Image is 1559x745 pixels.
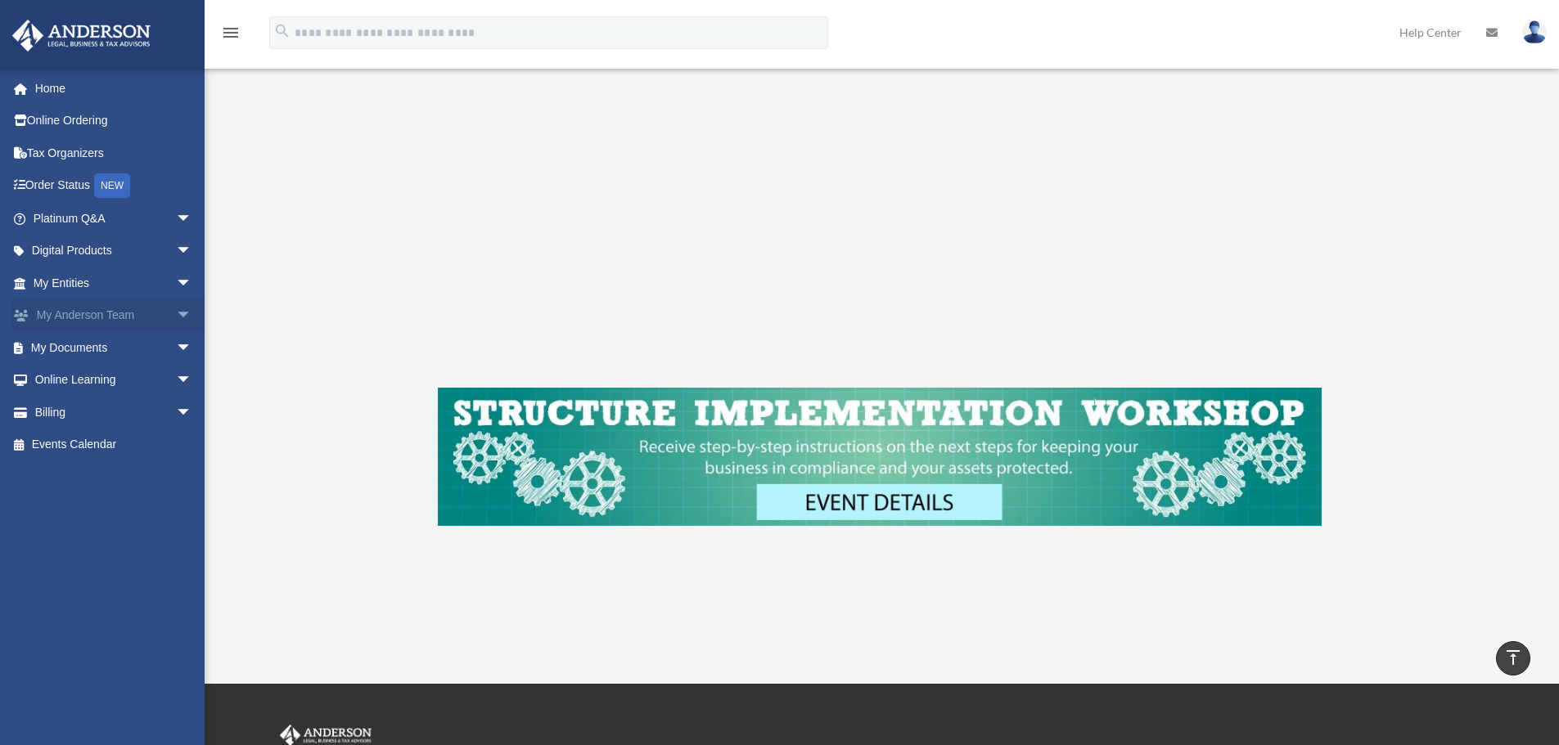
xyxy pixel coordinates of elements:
a: menu [221,29,241,43]
i: vertical_align_top [1503,648,1523,667]
a: Home [11,72,217,105]
a: My Entitiesarrow_drop_down [11,267,217,299]
a: vertical_align_top [1496,641,1530,675]
a: My Documentsarrow_drop_down [11,331,217,364]
a: Billingarrow_drop_down [11,396,217,429]
span: arrow_drop_down [176,202,209,236]
span: arrow_drop_down [176,299,209,333]
i: menu [221,23,241,43]
a: Events Calendar [11,429,217,461]
i: search [273,22,291,40]
span: arrow_drop_down [176,396,209,429]
img: Anderson Advisors Platinum Portal [7,20,155,52]
span: arrow_drop_down [176,364,209,397]
div: NEW [94,173,130,198]
a: Online Ordering [11,105,217,137]
span: arrow_drop_down [176,267,209,300]
a: Online Learningarrow_drop_down [11,364,217,397]
span: arrow_drop_down [176,331,209,365]
a: Digital Productsarrow_drop_down [11,235,217,267]
a: Tax Organizers [11,137,217,169]
span: arrow_drop_down [176,235,209,268]
a: Platinum Q&Aarrow_drop_down [11,202,217,235]
img: User Pic [1522,20,1547,44]
a: My Anderson Teamarrow_drop_down [11,299,217,332]
a: Order StatusNEW [11,169,217,203]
